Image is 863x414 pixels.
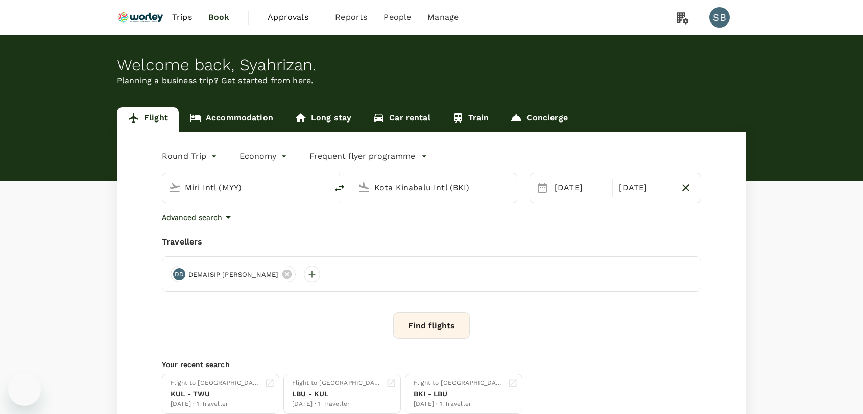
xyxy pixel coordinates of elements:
div: Travellers [162,236,701,248]
input: Depart from [185,180,306,196]
iframe: Button to launch messaging window [8,373,41,406]
button: Find flights [393,312,470,339]
a: Concierge [499,107,578,132]
a: Car rental [362,107,441,132]
button: Open [320,186,322,188]
p: Your recent search [162,359,701,370]
div: [DATE] · 1 Traveller [414,399,504,409]
div: DDDEMAISIP [PERSON_NAME] [171,266,296,282]
div: Flight to [GEOGRAPHIC_DATA] [414,378,504,388]
span: Trips [172,11,192,23]
a: Train [441,107,500,132]
div: [DATE] [615,178,675,198]
div: BKI - LBU [414,388,504,399]
button: delete [327,176,352,201]
div: Welcome back , Syahrizan . [117,56,746,75]
p: Advanced search [162,212,222,223]
div: LBU - KUL [292,388,382,399]
span: Approvals [268,11,319,23]
button: Open [510,186,512,188]
input: Going to [374,180,495,196]
span: Reports [335,11,367,23]
p: Planning a business trip? Get started from here. [117,75,746,87]
span: DEMAISIP [PERSON_NAME] [182,270,284,280]
button: Advanced search [162,211,234,224]
div: [DATE] · 1 Traveller [292,399,382,409]
div: Economy [239,148,289,164]
a: Accommodation [179,107,284,132]
div: SB [709,7,730,28]
div: DD [173,268,185,280]
div: [DATE] · 1 Traveller [171,399,260,409]
span: People [383,11,411,23]
button: Frequent flyer programme [309,150,427,162]
a: Flight [117,107,179,132]
div: [DATE] [550,178,610,198]
p: Frequent flyer programme [309,150,415,162]
img: Ranhill Worley Sdn Bhd [117,6,164,29]
span: Manage [427,11,459,23]
div: Round Trip [162,148,219,164]
div: Flight to [GEOGRAPHIC_DATA] [171,378,260,388]
div: Flight to [GEOGRAPHIC_DATA] [292,378,382,388]
span: Book [208,11,230,23]
div: KUL - TWU [171,388,260,399]
a: Long stay [284,107,362,132]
